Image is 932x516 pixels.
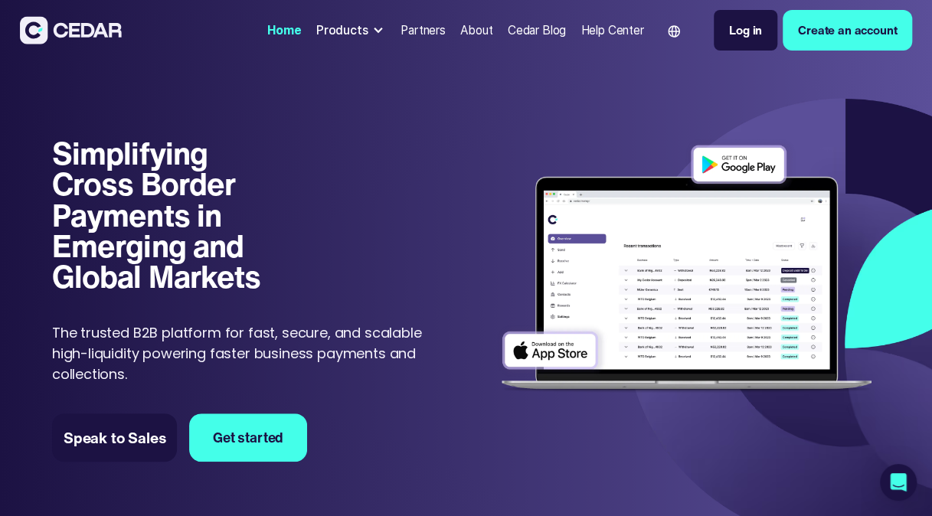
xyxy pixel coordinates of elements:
[52,413,178,461] a: Speak to Sales
[493,138,881,401] img: Dashboard of transactions
[316,21,368,39] div: Products
[454,14,499,47] a: About
[714,10,777,51] a: Log in
[729,21,762,39] div: Log in
[267,21,301,39] div: Home
[502,14,572,47] a: Cedar Blog
[575,14,650,47] a: Help Center
[668,25,680,38] img: world icon
[310,15,391,45] div: Products
[783,10,912,51] a: Create an account
[261,14,307,47] a: Home
[580,21,643,39] div: Help Center
[52,322,433,384] p: The trusted B2B platform for fast, secure, and scalable high-liquidity powering faster business p...
[189,413,307,461] a: Get started
[401,21,446,39] div: Partners
[880,464,917,501] div: Open Intercom Messenger
[52,138,281,292] h1: Simplifying Cross Border Payments in Emerging and Global Markets
[394,14,451,47] a: Partners
[508,21,566,39] div: Cedar Blog
[460,21,492,39] div: About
